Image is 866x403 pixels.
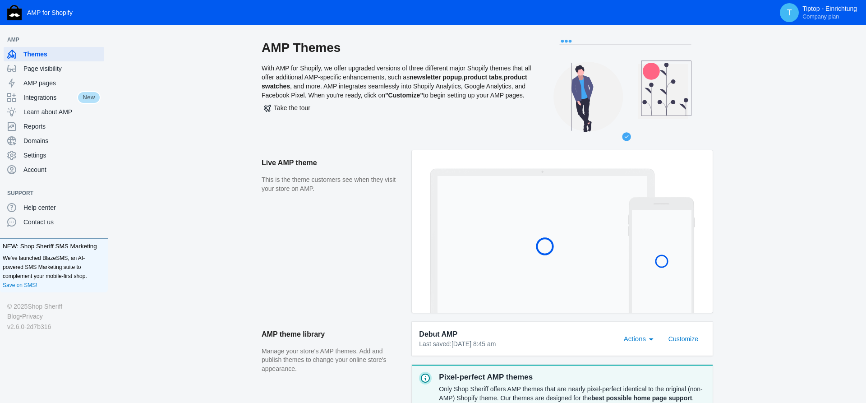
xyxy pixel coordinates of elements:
[4,105,104,119] a: Learn about AMP
[4,90,104,105] a: IntegrationsNew
[785,8,794,17] span: T
[23,122,101,131] span: Reports
[464,74,502,81] b: product tabs
[385,92,423,99] b: "Customize"
[430,168,655,313] img: Laptop frame
[27,9,73,16] span: AMP for Shopify
[4,215,104,229] a: Contact us
[591,394,692,402] strong: best possible home page support
[23,203,101,212] span: Help center
[262,150,403,176] h2: Live AMP theme
[7,189,92,198] span: Support
[23,107,101,116] span: Learn about AMP
[419,329,457,340] span: Debut AMP
[23,93,77,102] span: Integrations
[262,40,532,56] h2: AMP Themes
[92,38,106,42] button: Add a sales channel
[4,47,104,61] a: Themes
[3,281,37,290] a: Save on SMS!
[262,74,527,90] b: product swatches
[439,372,705,383] p: Pixel-perfect AMP themes
[7,301,101,311] div: © 2025
[4,148,104,162] a: Settings
[661,331,705,347] button: Customize
[410,74,462,81] b: newsletter popup
[624,335,646,343] span: Actions
[77,91,101,104] span: New
[7,311,20,321] a: Blog
[23,79,101,88] span: AMP pages
[264,104,310,111] span: Take the tour
[419,340,613,349] div: Last saved:
[92,191,106,195] button: Add a sales channel
[4,134,104,148] a: Domains
[23,136,101,145] span: Domains
[624,333,658,343] mat-select: Actions
[23,50,101,59] span: Themes
[7,311,101,321] div: •
[7,5,22,20] img: Shop Sheriff Logo
[28,301,62,311] a: Shop Sheriff
[23,165,101,174] span: Account
[23,218,101,227] span: Contact us
[262,40,532,150] div: With AMP for Shopify, we offer upgraded versions of three different major Shopify themes that all...
[802,13,839,20] span: Company plan
[7,35,92,44] span: AMP
[451,340,496,347] span: [DATE] 8:45 am
[661,334,705,342] a: Customize
[7,322,101,332] div: v2.6.0-2d7b316
[4,61,104,76] a: Page visibility
[262,176,403,193] p: This is the theme customers see when they visit your store on AMP.
[23,151,101,160] span: Settings
[4,119,104,134] a: Reports
[628,197,695,313] img: Mobile frame
[668,335,698,343] span: Customize
[262,347,403,374] p: Manage your store's AMP themes. Add and publish themes to change your online store's appearance.
[23,64,101,73] span: Page visibility
[4,162,104,177] a: Account
[22,311,43,321] a: Privacy
[4,76,104,90] a: AMP pages
[802,5,857,20] p: Tiptop - Einrichtung
[262,322,403,347] h2: AMP theme library
[262,100,313,116] button: Take the tour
